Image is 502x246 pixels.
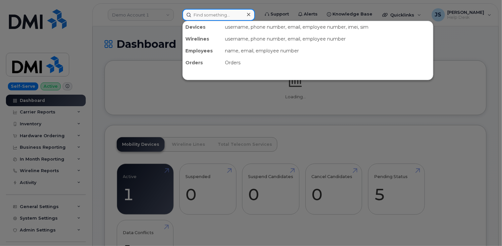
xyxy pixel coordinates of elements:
div: Wirelines [183,33,222,45]
div: Orders [222,57,433,69]
div: Devices [183,21,222,33]
div: username, phone number, email, employee number [222,33,433,45]
div: Employees [183,45,222,57]
div: username, phone number, email, employee number, imei, sim [222,21,433,33]
div: name, email, employee number [222,45,433,57]
div: Orders [183,57,222,69]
